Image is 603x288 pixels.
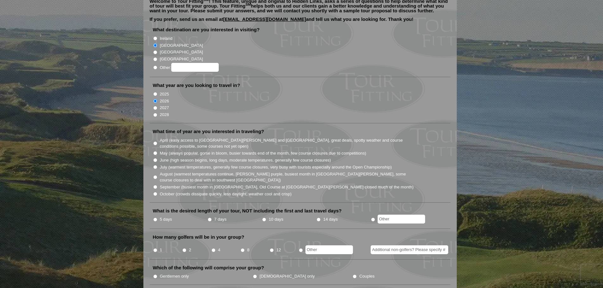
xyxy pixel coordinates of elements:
label: 4 [218,247,220,253]
label: Ireland [160,35,173,42]
label: October (crowds dissipate quickly, less daylight, weather cool and crisp) [160,191,292,197]
label: 10 days [269,216,283,223]
sup: SM [246,3,251,6]
input: Other [305,245,353,254]
label: 2 [189,247,191,253]
label: 2025 [160,91,169,97]
label: Other: [160,63,219,72]
label: 5 days [160,216,172,223]
label: What is the desired length of your tour, NOT including the first and last travel days? [153,208,342,214]
label: [GEOGRAPHIC_DATA] [160,42,203,49]
label: What destination are you interested in visiting? [153,27,260,33]
label: September (busiest month in [GEOGRAPHIC_DATA], Old Course at [GEOGRAPHIC_DATA][PERSON_NAME] close... [160,184,414,190]
label: May (always popular, gorse in bloom, busier towards end of the month, few course closures due to ... [160,150,366,156]
input: Other [378,215,425,224]
label: April (easy access to [GEOGRAPHIC_DATA][PERSON_NAME] and [GEOGRAPHIC_DATA], great deals, spotty w... [160,137,414,150]
label: What time of year are you interested in traveling? [153,128,264,135]
label: 1 [160,247,162,253]
label: [GEOGRAPHIC_DATA] [160,49,203,55]
label: [DEMOGRAPHIC_DATA] only [260,273,315,279]
p: If you prefer, send us an email at and tell us what you are looking for. Thank you! [150,17,450,26]
label: What year are you looking to travel in? [153,82,240,89]
label: 8 [247,247,249,253]
label: June (high season begins, long days, moderate temperatures, generally few course closures) [160,157,331,163]
label: 2027 [160,105,169,111]
label: [GEOGRAPHIC_DATA] [160,56,203,62]
label: 14 days [323,216,338,223]
label: Couples [359,273,374,279]
label: August (warmest temperatures continue, [PERSON_NAME] purple, busiest month in [GEOGRAPHIC_DATA][P... [160,171,414,183]
label: 7 days [214,216,227,223]
label: 12 [276,247,281,253]
label: Which of the following will comprise your group? [153,265,264,271]
input: Other: [171,63,219,72]
label: 2026 [160,98,169,104]
label: 2028 [160,112,169,118]
label: July (warmest temperatures, generally few course closures, very busy with tourists especially aro... [160,164,392,170]
a: [EMAIL_ADDRESS][DOMAIN_NAME] [223,16,306,22]
label: How many golfers will be in your group? [153,234,244,240]
label: Gentlemen only [160,273,189,279]
input: Additional non-golfers? Please specify # [371,245,448,254]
